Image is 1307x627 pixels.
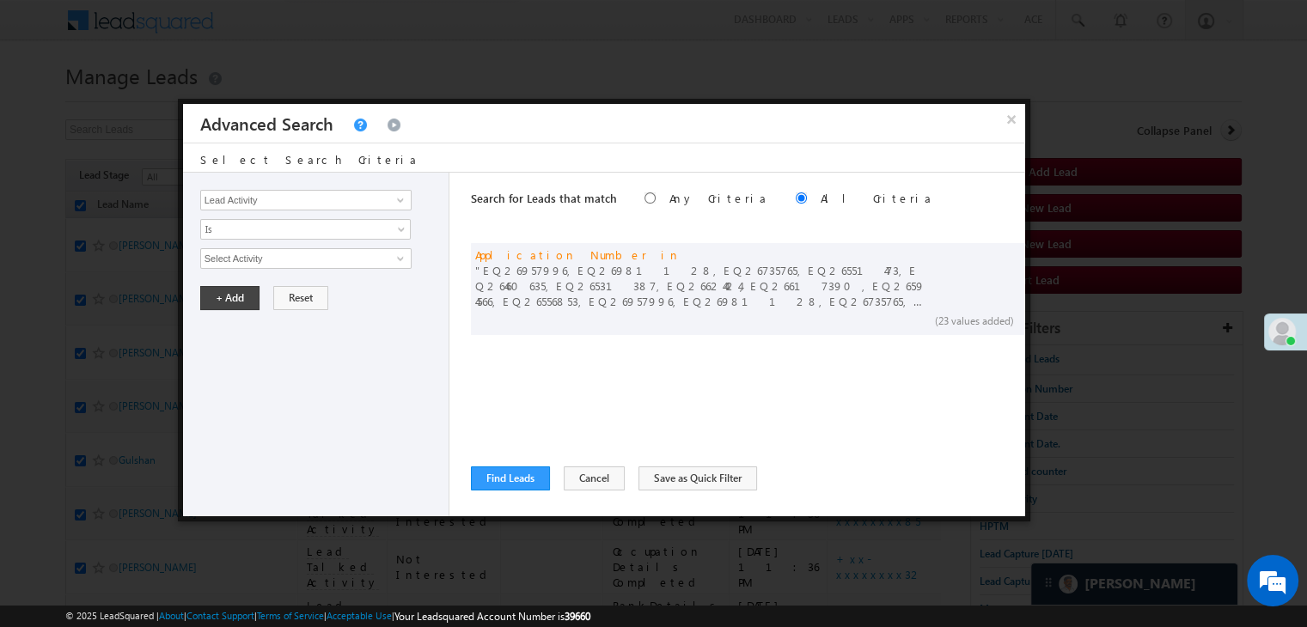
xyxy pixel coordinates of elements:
[201,222,388,237] span: Is
[200,190,412,210] input: Type to Search
[200,104,333,143] h3: Advanced Search
[89,90,289,113] div: Chat with us now
[273,286,328,310] button: Reset
[327,610,392,621] a: Acceptable Use
[565,610,590,623] span: 39660
[282,9,323,50] div: Minimize live chat window
[935,314,1014,327] span: (23 values added)
[186,610,254,621] a: Contact Support
[471,191,617,205] span: Search for Leads that match
[475,247,647,262] span: Application Number
[998,104,1025,134] button: ×
[29,90,72,113] img: d_60004797649_company_0_60004797649
[257,610,324,621] a: Terms of Service
[388,250,409,267] a: Show All Items
[661,247,681,262] span: in
[22,159,314,478] textarea: Type your message and hit 'Enter'
[475,263,926,309] span: EQ26957996,EQ26981128,EQ26735765,EQ26551473,EQ26460635,EQ26531387,EQ26624424,EQ26617390,EQ2659456...
[394,610,590,623] span: Your Leadsquared Account Number is
[471,466,550,490] button: Find Leads
[638,466,757,490] button: Save as Quick Filter
[200,286,260,310] button: + Add
[65,608,590,624] span: © 2025 LeadSquared | | | | |
[159,610,184,621] a: About
[234,493,312,516] em: Start Chat
[200,152,418,167] span: Select Search Criteria
[388,192,409,209] a: Show All Items
[200,248,412,269] input: Type to Search
[564,466,625,490] button: Cancel
[200,219,411,240] a: Is
[669,191,768,205] label: Any Criteria
[821,191,933,205] label: All Criteria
